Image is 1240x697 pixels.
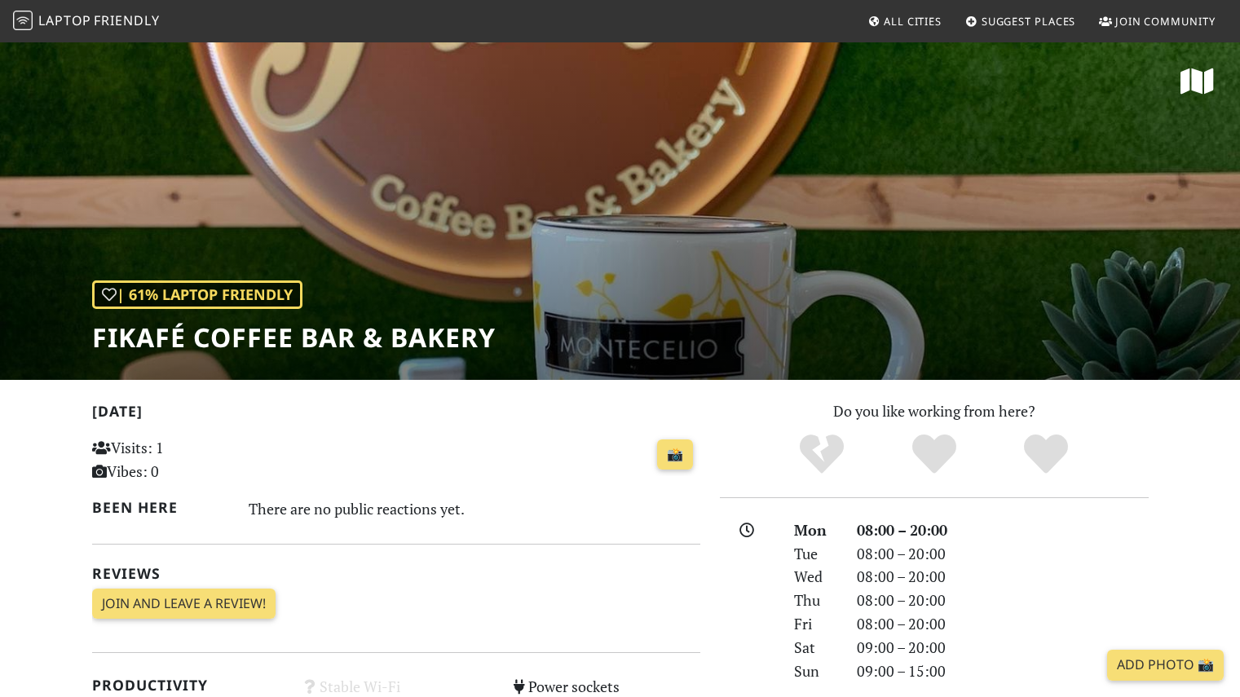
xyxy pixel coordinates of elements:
[92,565,700,582] h2: Reviews
[1107,650,1224,681] a: Add Photo 📸
[982,14,1076,29] span: Suggest Places
[847,636,1158,660] div: 09:00 – 20:00
[1092,7,1222,36] a: Join Community
[847,612,1158,636] div: 08:00 – 20:00
[784,542,846,566] div: Tue
[847,565,1158,589] div: 08:00 – 20:00
[249,496,700,522] div: There are no public reactions yet.
[784,518,846,542] div: Mon
[847,542,1158,566] div: 08:00 – 20:00
[92,403,700,426] h2: [DATE]
[13,7,160,36] a: LaptopFriendly LaptopFriendly
[720,399,1149,423] p: Do you like working from here?
[847,589,1158,612] div: 08:00 – 20:00
[847,660,1158,683] div: 09:00 – 15:00
[92,322,496,353] h1: Fikafé coffee bar & bakery
[92,589,276,620] a: Join and leave a review!
[92,677,282,694] h2: Productivity
[1115,14,1216,29] span: Join Community
[990,432,1102,477] div: Definitely!
[847,518,1158,542] div: 08:00 – 20:00
[884,14,942,29] span: All Cities
[92,499,230,516] h2: Been here
[784,660,846,683] div: Sun
[878,432,991,477] div: Yes
[13,11,33,30] img: LaptopFriendly
[784,565,846,589] div: Wed
[784,612,846,636] div: Fri
[92,436,282,483] p: Visits: 1 Vibes: 0
[784,589,846,612] div: Thu
[861,7,948,36] a: All Cities
[784,636,846,660] div: Sat
[94,11,159,29] span: Friendly
[657,439,693,470] a: 📸
[38,11,91,29] span: Laptop
[766,432,878,477] div: No
[959,7,1083,36] a: Suggest Places
[92,280,302,309] div: | 61% Laptop Friendly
